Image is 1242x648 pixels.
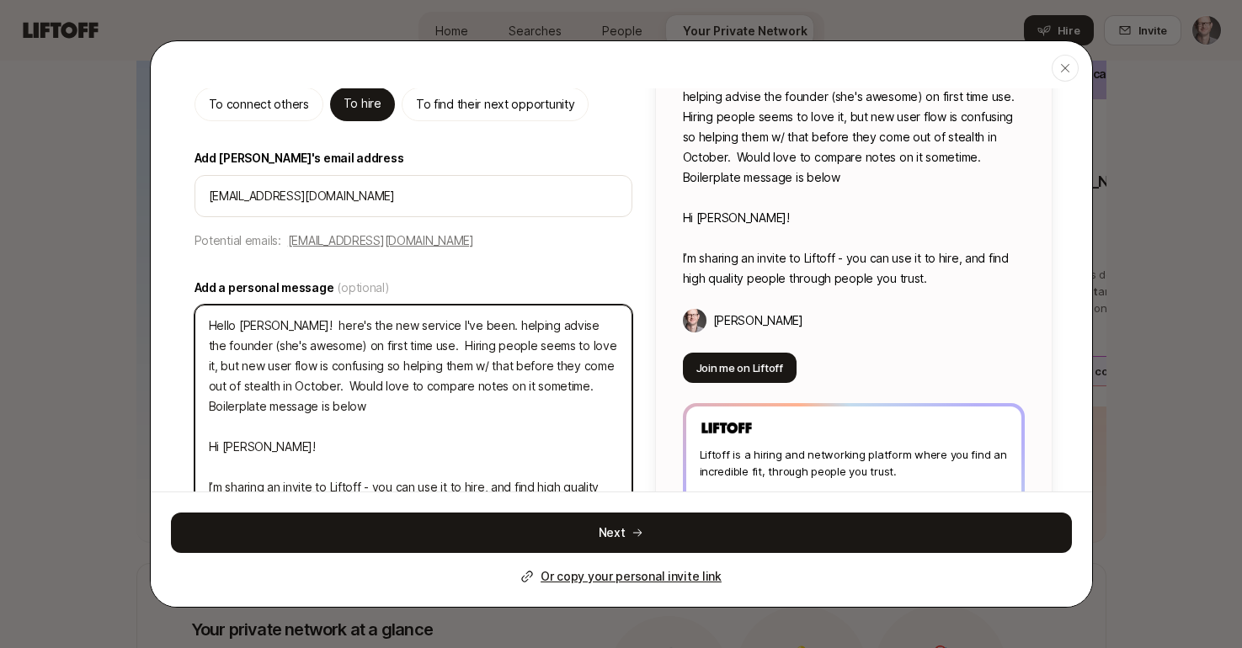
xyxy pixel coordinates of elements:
[541,566,722,587] p: Or copy your personal invite link
[195,305,632,528] textarea: Hello [PERSON_NAME]! here's the new service I've been. helping advise the founder (she's awesome)...
[683,66,1025,289] p: Hello [PERSON_NAME]! here's the new service I've been. helping advise the founder (she's awesome)...
[683,353,797,383] button: Join me on Liftoff
[713,311,803,331] p: [PERSON_NAME]
[171,513,1072,553] button: Next
[209,94,309,114] p: To connect others
[416,94,575,114] p: To find their next opportunity
[195,148,632,168] label: Add [PERSON_NAME]'s email address
[344,93,381,114] p: To hire
[337,278,389,298] span: (optional)
[700,446,1008,480] p: Liftoff is a hiring and networking platform where you find an incredible fit, through people you ...
[700,490,1008,523] p: On Liftoff you can privately share role searches and people with the best people you know.
[195,278,632,298] label: Add a personal message
[700,420,754,436] img: Liftoff Logo
[288,231,474,251] button: [EMAIL_ADDRESS][DOMAIN_NAME]
[195,231,281,251] p: Potential emails:
[520,566,722,587] button: Or copy your personal invite link
[683,309,706,332] img: Matt
[209,186,618,206] input: Enter their email address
